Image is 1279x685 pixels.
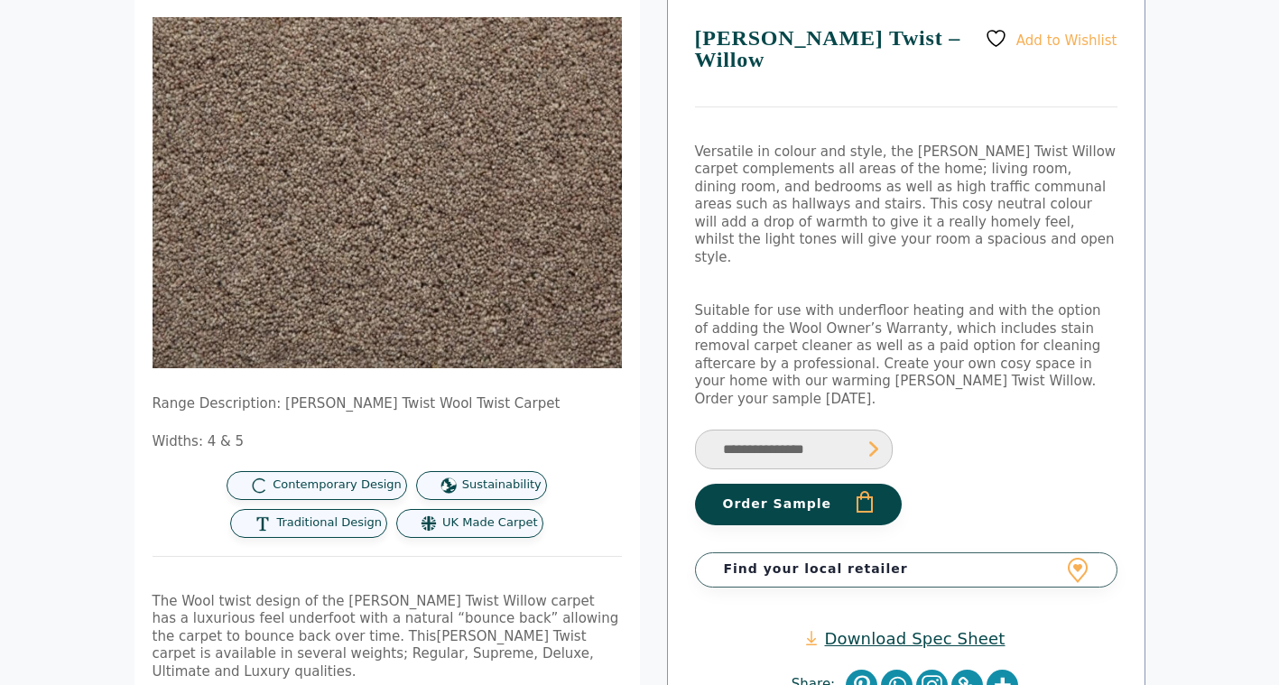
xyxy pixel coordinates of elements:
span: Contemporary Design [273,477,402,493]
p: The Wool twist design of the [PERSON_NAME] Twist Willow carpet has a luxurious feel underfoot wit... [153,593,622,681]
a: Find your local retailer [695,552,1117,587]
p: Suitable for use with underfloor heating and with the option of adding the Wool Owner’s Warranty,... [695,302,1117,408]
p: Versatile in colour and style, the [PERSON_NAME] Twist Willow carpet complements all areas of the... [695,143,1117,267]
span: Add to Wishlist [1016,32,1117,48]
span: [PERSON_NAME] Twist carpet is available in several weights; Regular, Supreme, Deluxe, Ultimate an... [153,628,594,680]
a: Download Spec Sheet [806,628,1005,649]
span: Traditional Design [276,515,382,531]
span: Sustainability [462,477,542,493]
p: Range Description: [PERSON_NAME] Twist Wool Twist Carpet [153,395,622,413]
h1: [PERSON_NAME] Twist – Willow [695,27,1117,107]
button: Order Sample [695,484,902,525]
p: Widths: 4 & 5 [153,433,622,451]
span: UK Made Carpet [442,515,537,531]
a: Add to Wishlist [985,27,1117,50]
